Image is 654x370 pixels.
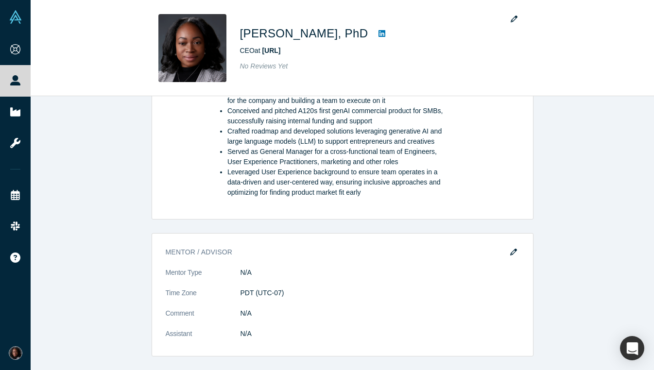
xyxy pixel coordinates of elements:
span: No Reviews Yet [240,62,288,70]
dd: PDT (UTC-07) [241,288,519,298]
dd: N/A [241,308,519,319]
a: [URL] [262,47,280,54]
span: CEO at [240,47,281,54]
img: Alchemist Vault Logo [9,10,22,24]
dt: Assistant [166,329,241,349]
h3: Mentor / Advisor [166,247,506,257]
dt: Mentor Type [166,268,241,288]
li: Crafted roadmap and developed solutions leveraging generative AI and large language models (LLM) ... [227,126,447,147]
h1: [PERSON_NAME], PhD [240,25,368,42]
li: Conceived and pitched A120s first genAI commercial product for SMBs, successfully raising interna... [227,106,447,126]
dd: N/A [241,329,519,339]
img: Deana Anglin, PhD's Account [9,346,22,360]
li: Served as General Manager for a cross-functional team of Engineers, User Experience Practitioners... [227,147,447,167]
dt: Time Zone [166,288,241,308]
li: Leveraged User Experience background to ensure team operates in a data-driven and user-centered w... [227,167,447,198]
img: Deana Anglin, PhD's Profile Image [158,14,226,82]
dd: N/A [241,268,519,278]
li: Drove zero-to-one innovation, uncovering the next high value opportunity for the company and buil... [227,85,447,106]
div: [DATE] - [DATE] [447,28,519,206]
dt: Comment [166,308,241,329]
